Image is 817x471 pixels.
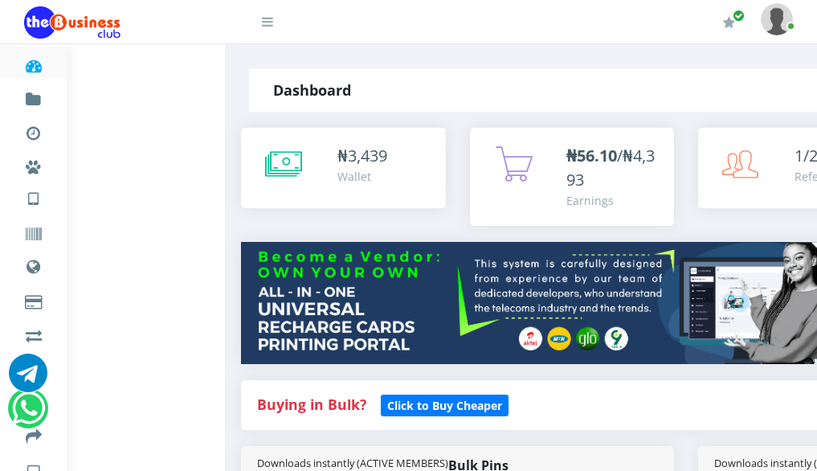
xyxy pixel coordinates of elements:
[61,200,195,227] a: International VTU
[566,145,617,166] b: ₦56.10
[24,77,43,116] a: Fund wallet
[381,395,509,414] a: Click to Buy Cheaper
[12,401,45,428] a: Chat for support
[24,177,43,217] a: VTU
[24,43,43,82] a: Dashboard
[337,144,387,168] div: ₦
[24,111,43,149] a: Transactions
[566,192,659,209] div: Earnings
[24,244,43,285] a: Data
[273,80,351,100] strong: Dashboard
[348,145,387,166] span: 3,439
[257,395,366,414] strong: Buying in Bulk?
[24,6,121,39] img: Logo
[24,145,43,183] a: Miscellaneous Payments
[24,280,43,318] a: Cable TV, Electricity
[761,3,793,35] img: User
[24,313,43,352] a: Airtime -2- Cash
[387,398,502,413] b: Click to Buy Cheaper
[241,128,446,208] a: ₦3,439 Wallet
[257,456,448,471] small: Downloads instantly (ACTIVE MEMBERS)
[733,10,745,22] span: Renew/Upgrade Subscription
[24,212,43,251] a: Vouchers
[24,347,43,386] a: Register a Referral
[723,16,735,29] i: Renew/Upgrade Subscription
[337,168,387,185] div: Wallet
[9,366,47,392] a: Chat for support
[470,128,675,226] a: ₦56.10/₦4,393 Earnings
[24,415,43,453] a: Transfer to Bank
[566,145,655,190] span: /₦4,393
[61,177,195,204] a: Nigerian VTU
